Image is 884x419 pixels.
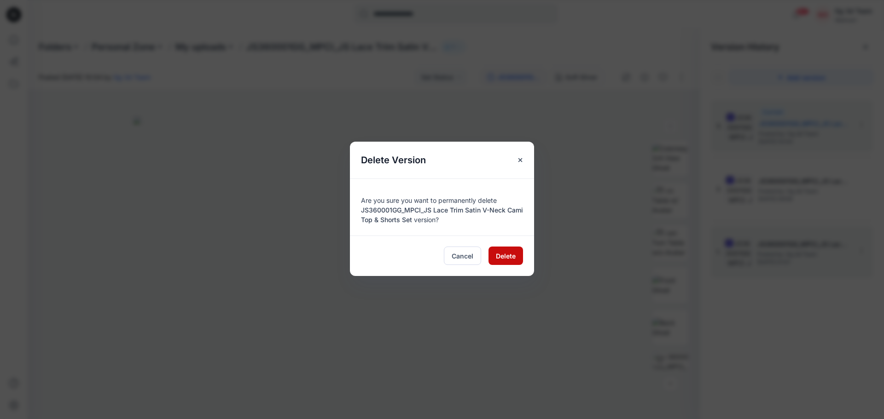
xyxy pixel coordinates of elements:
[489,247,523,265] button: Delete
[361,206,523,224] span: JS360001GG_MPCI_JS Lace Trim Satin V-Neck Cami Top & Shorts Set
[496,251,516,261] span: Delete
[452,251,473,261] span: Cancel
[444,247,481,265] button: Cancel
[512,152,529,168] button: Close
[350,142,437,178] h5: Delete Version
[361,190,523,224] div: Are you sure you want to permanently delete version?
